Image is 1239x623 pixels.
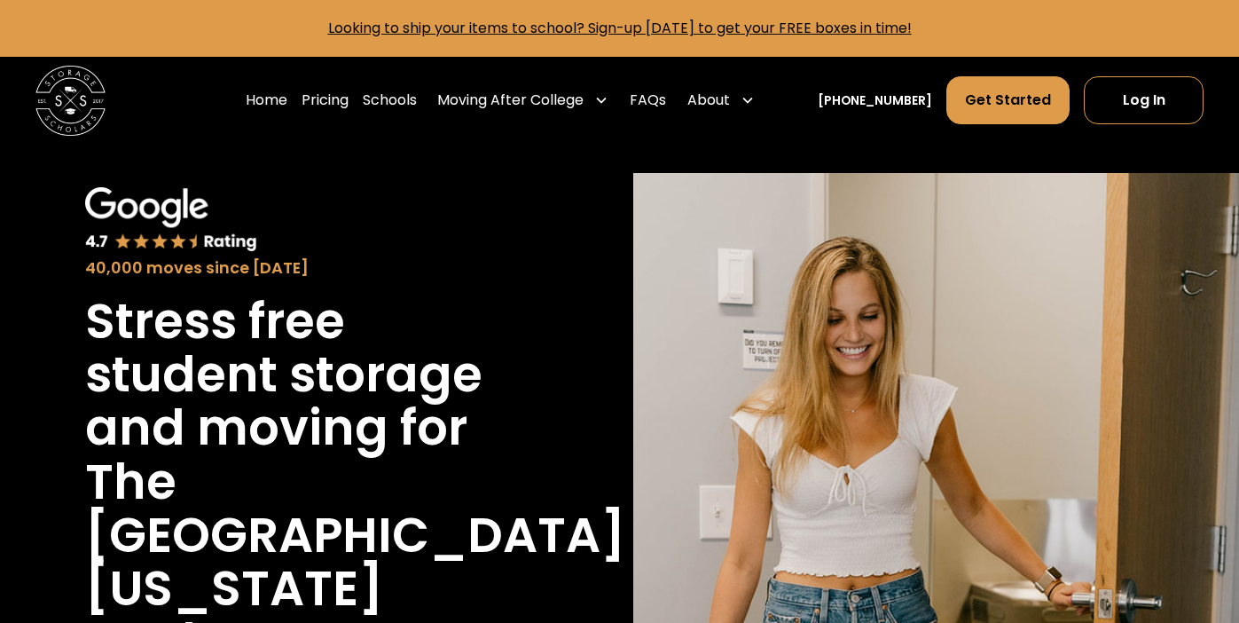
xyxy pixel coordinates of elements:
[630,75,666,125] a: FAQs
[85,455,625,615] h1: The [GEOGRAPHIC_DATA][US_STATE]
[85,295,521,454] h1: Stress free student storage and moving for
[946,76,1070,124] a: Get Started
[35,66,106,137] img: Storage Scholars main logo
[246,75,287,125] a: Home
[437,90,584,111] div: Moving After College
[85,256,521,280] div: 40,000 moves since [DATE]
[328,18,912,38] a: Looking to ship your items to school? Sign-up [DATE] to get your FREE boxes in time!
[1084,76,1204,124] a: Log In
[85,187,258,254] img: Google 4.7 star rating
[302,75,349,125] a: Pricing
[818,91,932,110] a: [PHONE_NUMBER]
[363,75,417,125] a: Schools
[687,90,730,111] div: About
